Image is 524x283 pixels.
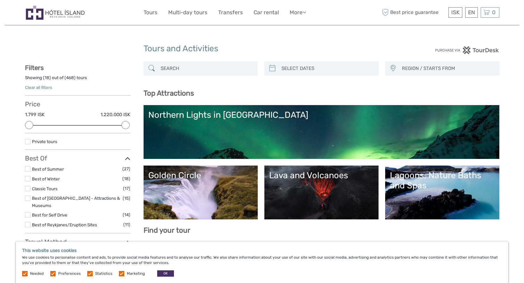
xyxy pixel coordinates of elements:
a: Multi-day tours [168,8,207,17]
div: We use cookies to personalise content and ads, to provide social media features and to analyse ou... [16,242,508,283]
div: Northern Lights in [GEOGRAPHIC_DATA] [148,110,495,120]
a: Clear all filters [25,85,52,90]
span: (15) [123,195,130,202]
label: 1.220.000 ISK [101,111,130,118]
label: 468 [66,75,74,81]
a: Transfers [218,8,243,17]
span: Best price guarantee [381,7,447,18]
h3: Best Of [25,154,130,162]
button: REGION / STARTS FROM [399,63,496,74]
span: (17) [123,185,130,192]
div: Lagoons, Nature Baths and Spas [390,170,495,191]
a: Tours [144,8,157,17]
span: (11) [123,221,130,228]
label: Statistics [95,271,112,276]
div: Lava and Volcanoes [269,170,374,180]
span: (27) [122,165,130,173]
a: Best of Summer [32,167,64,172]
a: Best of Winter [32,176,60,181]
label: 1.799 ISK [25,111,45,118]
div: Showing ( ) out of ( ) tours [25,75,130,85]
a: Classic Tours [32,186,58,191]
label: Marketing [127,271,145,276]
a: Lava and Volcanoes [269,170,374,215]
input: SELECT DATES [279,63,375,74]
h5: This website uses cookies [22,248,502,253]
span: ISK [451,9,459,16]
h1: Tours and Activities [144,44,381,54]
label: Preferences [58,271,81,276]
a: Golden Circle [148,170,253,215]
a: Best of [GEOGRAPHIC_DATA] - Attractions & Museums [32,196,120,208]
a: Northern Lights in [GEOGRAPHIC_DATA] [148,110,495,154]
label: 18 [45,75,49,81]
div: Golden Circle [148,170,253,180]
a: Best for Self Drive [32,212,67,217]
b: Find your tour [144,226,190,235]
a: Private tours [32,139,57,144]
button: OK [157,270,174,277]
span: 0 [491,9,496,16]
img: Hótel Ísland [25,5,86,20]
a: Car rental [254,8,279,17]
strong: Filters [25,64,44,72]
span: (18) [122,175,130,182]
h3: Travel Method [25,238,130,246]
h3: Price [25,100,130,108]
a: More [290,8,306,17]
img: PurchaseViaTourDesk.png [435,46,499,54]
b: Top Attractions [144,89,194,97]
span: (14) [123,211,130,218]
div: EN [465,7,478,18]
input: SEARCH [158,63,255,74]
a: Lagoons, Nature Baths and Spas [390,170,495,215]
a: Best of Reykjanes/Eruption Sites [32,222,97,227]
label: Needed [30,271,44,276]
